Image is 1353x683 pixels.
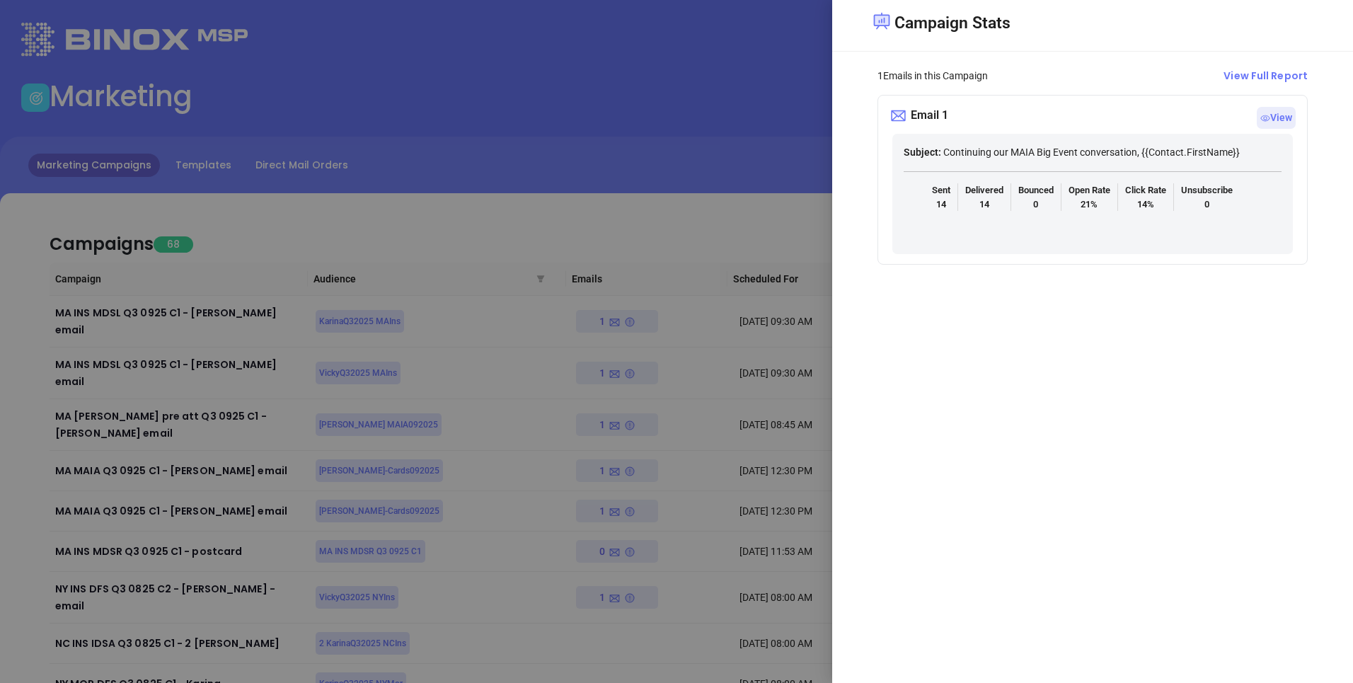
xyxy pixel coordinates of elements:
span: Open Rate [1069,183,1110,197]
span: Sent [932,183,950,197]
span: 14 [965,197,1003,212]
span: 21 % [1069,197,1110,212]
p: Continuing our MAIA Big Event conversation, {{Contact.FirstName}} [904,145,1282,160]
span: 0 [1018,197,1054,212]
p: Email 1 [889,107,1296,125]
span: Subject: [904,147,941,158]
span: Delivered [965,183,1003,197]
span: View Full Report [1224,69,1308,84]
span: 1 Emails in this Campaign [877,70,988,81]
button: Close [849,17,866,34]
span: Unsubscribe [1181,183,1233,197]
span: Click Rate [1125,183,1166,197]
span: View [1257,107,1296,129]
span: 0 [1181,197,1233,212]
span: Campaign Stats [894,13,1011,33]
span: 14 [932,197,950,212]
span: Bounced [1018,183,1054,197]
span: 14 % [1125,197,1166,212]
